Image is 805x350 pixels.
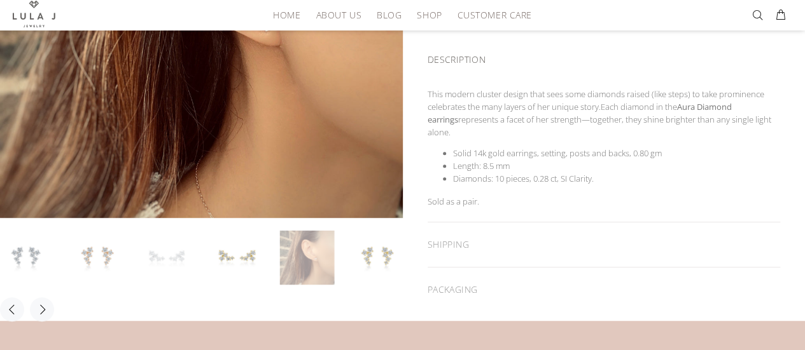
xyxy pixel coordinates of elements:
[453,172,781,185] li: Diamonds: 10 pieces, 0.28 ct, SI Clarity.
[453,159,781,172] li: Length: 8.5 mm
[428,195,781,208] p: Sold as a pair.
[453,147,781,159] li: Solid 14k gold earrings, setting, posts and backs, 0.80 gm
[428,267,781,312] div: PACKAGING
[409,5,449,25] a: Shop
[428,88,781,138] p: This modern cluster design that sees some diamonds raised (like steps) to take prominence celebra...
[457,10,531,20] span: Customer Care
[308,5,368,25] a: About Us
[428,222,781,267] div: SHIPPING
[369,5,409,25] a: Blog
[417,10,442,20] span: Shop
[449,5,531,25] a: Customer Care
[30,297,54,321] button: Next
[377,10,402,20] span: Blog
[316,10,361,20] span: About Us
[273,10,300,20] span: HOME
[428,37,781,77] div: DESCRIPTION
[265,5,308,25] a: HOME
